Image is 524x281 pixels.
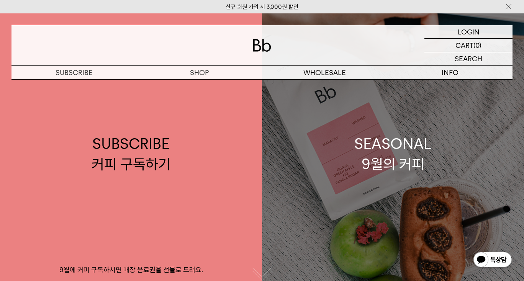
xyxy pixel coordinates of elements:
[137,66,262,79] a: SHOP
[262,66,387,79] p: WHOLESALE
[473,251,513,270] img: 카카오톡 채널 1:1 채팅 버튼
[92,134,171,174] div: SUBSCRIBE 커피 구독하기
[424,39,513,52] a: CART (0)
[455,39,473,52] p: CART
[226,3,298,10] a: 신규 회원 가입 시 3,000원 할인
[424,25,513,39] a: LOGIN
[458,25,480,38] p: LOGIN
[11,66,137,79] a: SUBSCRIBE
[473,39,481,52] p: (0)
[354,134,432,174] div: SEASONAL 9월의 커피
[455,52,482,65] p: SEARCH
[253,39,271,52] img: 로고
[387,66,513,79] p: INFO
